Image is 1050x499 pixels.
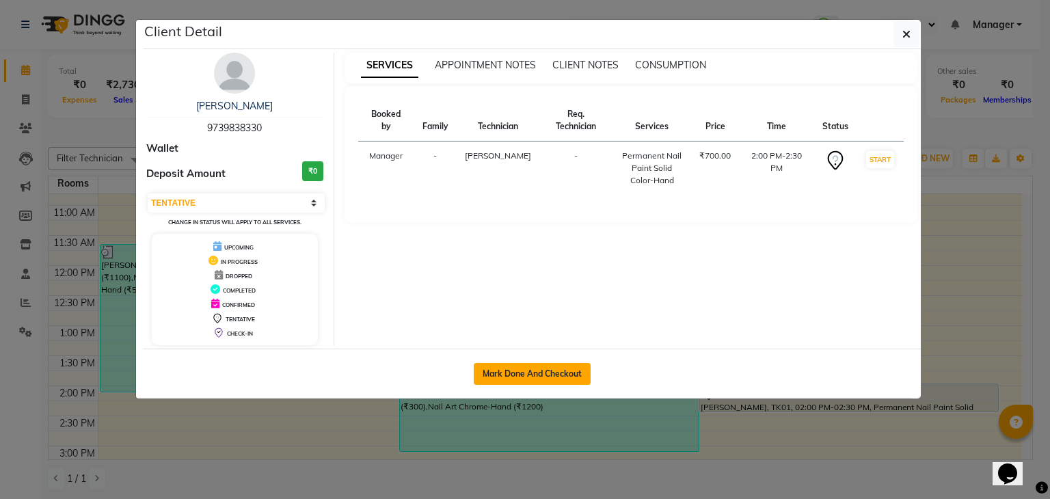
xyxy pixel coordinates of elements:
[222,301,255,308] span: CONFIRMED
[993,444,1036,485] iframe: chat widget
[435,59,536,71] span: APPOINTMENT NOTES
[168,219,301,226] small: Change in status will apply to all services.
[739,141,814,195] td: 2:00 PM-2:30 PM
[224,244,254,251] span: UPCOMING
[361,53,418,78] span: SERVICES
[227,330,253,337] span: CHECK-IN
[207,122,262,134] span: 9739838330
[457,100,539,141] th: Technician
[621,150,683,187] div: Permanent Nail Paint Solid Color-Hand
[539,141,612,195] td: -
[214,53,255,94] img: avatar
[146,166,226,182] span: Deposit Amount
[146,141,178,157] span: Wallet
[144,21,222,42] h5: Client Detail
[699,150,731,162] div: ₹700.00
[612,100,691,141] th: Services
[196,100,273,112] a: [PERSON_NAME]
[414,100,457,141] th: Family
[223,287,256,294] span: COMPLETED
[539,100,612,141] th: Req. Technician
[552,59,619,71] span: CLIENT NOTES
[221,258,258,265] span: IN PROGRESS
[465,150,531,161] span: [PERSON_NAME]
[226,273,252,280] span: DROPPED
[414,141,457,195] td: -
[814,100,857,141] th: Status
[358,141,414,195] td: Manager
[302,161,323,181] h3: ₹0
[691,100,739,141] th: Price
[474,363,591,385] button: Mark Done And Checkout
[358,100,414,141] th: Booked by
[226,316,255,323] span: TENTATIVE
[635,59,706,71] span: CONSUMPTION
[739,100,814,141] th: Time
[866,151,894,168] button: START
